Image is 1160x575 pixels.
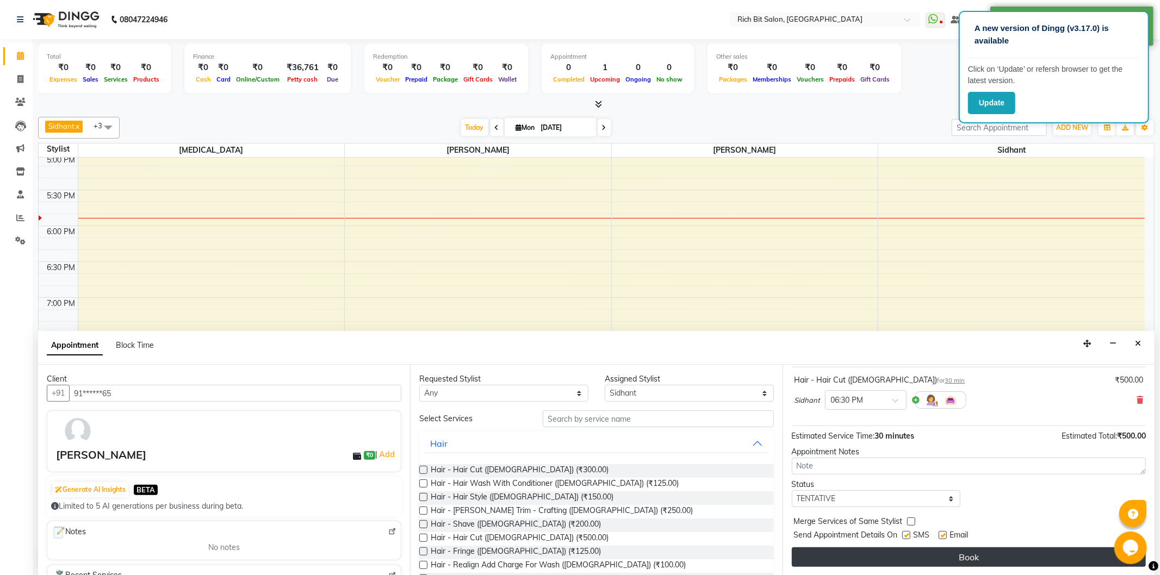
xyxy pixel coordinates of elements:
a: Add [377,448,396,461]
span: Sidhant [48,122,75,130]
span: Packages [716,76,750,83]
span: Sidhant [878,143,1145,157]
img: logo [28,4,102,35]
div: ₹0 [80,61,101,74]
span: SMS [914,529,930,543]
div: ₹500.00 [1115,374,1143,386]
div: Client [47,373,401,385]
span: Wallet [495,76,519,83]
span: Online/Custom [233,76,282,83]
span: Gift Cards [858,76,892,83]
span: Hair - Realign Add Charge For Wash ([DEMOGRAPHIC_DATA]) (₹100.00) [431,559,686,573]
div: ₹0 [193,61,214,74]
span: Notes [52,526,86,540]
span: Gift Cards [461,76,495,83]
div: 6:00 PM [45,226,78,237]
img: Hairdresser.png [925,393,938,407]
iframe: chat widget [1114,532,1149,564]
p: Click on ‘Update’ or refersh browser to get the latest version. [968,64,1140,86]
span: Sales [80,76,101,83]
span: Appointment [47,336,103,355]
span: Prepaids [827,76,858,83]
button: Generate AI Insights [52,482,128,497]
span: Prepaid [402,76,430,83]
span: Mon [513,123,538,132]
div: Select Services [411,413,535,424]
span: Services [101,76,131,83]
img: avatar [62,415,94,447]
div: 1 [587,61,623,74]
div: ₹0 [716,61,750,74]
div: Stylist [39,143,78,155]
span: Merge Services of Same Stylist [794,516,903,529]
span: Block Time [116,340,154,350]
span: Estimated Service Time: [792,431,875,441]
span: Hair - Hair Style ([DEMOGRAPHIC_DATA]) (₹150.00) [431,491,613,505]
div: Other sales [716,52,892,61]
span: ₹500.00 [1117,431,1146,441]
div: Finance [193,52,342,61]
img: Interior.png [944,393,957,407]
input: Search by service name [543,410,773,427]
div: 7:00 PM [45,298,78,309]
div: ₹0 [233,61,282,74]
div: Requested Stylist [419,373,588,385]
div: [PERSON_NAME] [56,447,146,463]
div: ₹0 [750,61,794,74]
span: Ongoing [623,76,654,83]
span: | [375,448,396,461]
span: Expenses [47,76,80,83]
span: 30 min [945,377,965,384]
span: Send Appointment Details On [794,529,898,543]
div: ₹0 [461,61,495,74]
div: ₹0 [827,61,858,74]
div: ₹0 [47,61,80,74]
span: Package [430,76,461,83]
div: ₹0 [402,61,430,74]
div: Redemption [373,52,519,61]
span: ₹0 [364,451,375,460]
div: Hair [430,437,448,450]
div: ₹36,761 [282,61,323,74]
span: Estimated Total: [1062,431,1117,441]
div: 5:30 PM [45,190,78,202]
div: 0 [623,61,654,74]
div: 6:30 PM [45,262,78,273]
div: Total [47,52,162,61]
span: No notes [208,542,240,553]
div: 0 [550,61,587,74]
button: ADD NEW [1053,120,1091,135]
span: Hair - Hair Cut ([DEMOGRAPHIC_DATA]) (₹500.00) [431,532,609,546]
div: 5:00 PM [45,154,78,166]
div: ₹0 [214,61,233,74]
span: Hair - [PERSON_NAME] Trim - Crafting ([DEMOGRAPHIC_DATA]) (₹250.00) [431,505,693,518]
input: Search Appointment [952,119,1047,136]
small: for [938,377,965,384]
span: Vouchers [794,76,827,83]
span: ADD NEW [1056,123,1088,132]
span: Card [214,76,233,83]
button: Update [968,92,1015,114]
p: A new version of Dingg (v3.17.0) is available [975,22,1133,47]
span: Upcoming [587,76,623,83]
span: Hair - Hair Wash With Conditioner ([DEMOGRAPHIC_DATA]) (₹125.00) [431,478,679,491]
span: Hair - Fringe ([DEMOGRAPHIC_DATA]) (₹125.00) [431,546,601,559]
span: BETA [134,485,158,495]
div: ₹0 [101,61,131,74]
span: [PERSON_NAME] [612,143,878,157]
button: Hair [424,434,769,453]
span: [PERSON_NAME] [345,143,611,157]
span: +3 [94,121,110,130]
span: Voucher [373,76,402,83]
div: ₹0 [373,61,402,74]
span: Hair - Hair Cut ([DEMOGRAPHIC_DATA]) (₹300.00) [431,464,609,478]
span: Cash [193,76,214,83]
span: Hair - Shave ([DEMOGRAPHIC_DATA]) (₹200.00) [431,518,601,532]
span: Memberships [750,76,794,83]
span: Completed [550,76,587,83]
div: Appointment [550,52,685,61]
span: Due [324,76,341,83]
button: Book [792,547,1146,567]
div: ₹0 [794,61,827,74]
span: No show [654,76,685,83]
